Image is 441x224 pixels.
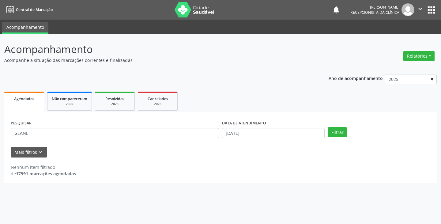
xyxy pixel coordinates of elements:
[401,3,414,16] img: img
[11,170,76,177] div: de
[105,96,124,101] span: Resolvidos
[4,5,53,15] a: Central de Marcação
[148,96,168,101] span: Cancelados
[417,6,424,12] i: 
[426,5,437,15] button: apps
[350,5,399,10] div: [PERSON_NAME]
[14,96,34,101] span: Agendados
[16,171,76,177] strong: 17991 marcações agendadas
[350,10,399,15] span: Recepcionista da clínica
[222,119,266,128] label: DATA DE ATENDIMENTO
[11,128,219,139] input: Nome, CNS
[52,102,87,106] div: 2025
[4,57,307,63] p: Acompanhe a situação das marcações correntes e finalizadas
[329,74,383,82] p: Ano de acompanhamento
[142,102,173,106] div: 2025
[100,102,130,106] div: 2025
[16,7,53,12] span: Central de Marcação
[328,127,347,138] button: Filtrar
[11,147,47,158] button: Mais filtroskeyboard_arrow_down
[332,6,341,14] button: notifications
[414,3,426,16] button: 
[11,164,76,170] div: Nenhum item filtrado
[52,96,87,101] span: Não compareceram
[403,51,435,61] button: Relatórios
[37,149,44,156] i: keyboard_arrow_down
[4,42,307,57] p: Acompanhamento
[2,22,48,34] a: Acompanhamento
[222,128,325,139] input: Selecione um intervalo
[11,119,32,128] label: PESQUISAR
